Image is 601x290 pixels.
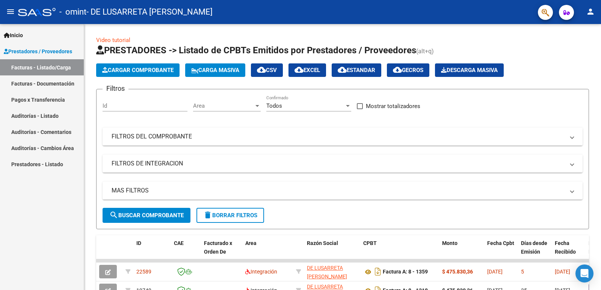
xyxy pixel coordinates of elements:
[442,269,473,275] strong: $ 475.830,36
[112,132,565,141] mat-panel-title: FILTROS DEL COMPROBANTE
[103,128,583,146] mat-expansion-panel-header: FILTROS DEL COMPROBANTE
[338,65,347,74] mat-icon: cloud_download
[245,240,257,246] span: Area
[304,235,360,268] datatable-header-cell: Razón Social
[521,240,547,255] span: Días desde Emisión
[435,63,504,77] app-download-masive: Descarga masiva de comprobantes (adjuntos)
[393,67,423,74] span: Gecros
[383,269,428,275] strong: Factura A: 8 - 1359
[4,47,72,56] span: Prestadores / Proveedores
[366,102,420,111] span: Mostrar totalizadores
[103,208,190,223] button: Buscar Comprobante
[487,240,514,246] span: Fecha Cpbt
[136,240,141,246] span: ID
[435,63,504,77] button: Descarga Masiva
[185,63,245,77] button: Carga Masiva
[103,83,128,94] h3: Filtros
[112,186,565,195] mat-panel-title: MAS FILTROS
[294,65,304,74] mat-icon: cloud_download
[171,235,201,268] datatable-header-cell: CAE
[251,63,283,77] button: CSV
[96,37,130,44] a: Video tutorial
[552,235,586,268] datatable-header-cell: Fecha Recibido
[102,67,174,74] span: Cargar Comprobante
[257,67,277,74] span: CSV
[518,235,552,268] datatable-header-cell: Días desde Emisión
[59,4,86,20] span: - omint
[191,67,239,74] span: Carga Masiva
[393,65,402,74] mat-icon: cloud_download
[387,63,429,77] button: Gecros
[294,67,320,74] span: EXCEL
[338,67,375,74] span: Estandar
[86,4,213,20] span: - DE LUSARRETA [PERSON_NAME]
[109,212,184,219] span: Buscar Comprobante
[203,212,257,219] span: Borrar Filtros
[575,264,593,282] div: Open Intercom Messenger
[521,269,524,275] span: 5
[363,240,377,246] span: CPBT
[441,67,498,74] span: Descarga Masiva
[96,45,416,56] span: PRESTADORES -> Listado de CPBTs Emitidos por Prestadores / Proveedores
[245,269,277,275] span: Integración
[4,31,23,39] span: Inicio
[203,210,212,219] mat-icon: delete
[257,65,266,74] mat-icon: cloud_download
[103,155,583,173] mat-expansion-panel-header: FILTROS DE INTEGRACION
[193,102,254,109] span: Area
[439,235,484,268] datatable-header-cell: Monto
[307,240,338,246] span: Razón Social
[242,235,293,268] datatable-header-cell: Area
[416,48,434,55] span: (alt+q)
[204,240,232,255] span: Facturado x Orden De
[266,102,282,109] span: Todos
[133,235,171,268] datatable-header-cell: ID
[288,63,326,77] button: EXCEL
[201,235,242,268] datatable-header-cell: Facturado x Orden De
[196,208,264,223] button: Borrar Filtros
[103,182,583,200] mat-expansion-panel-header: MAS FILTROS
[373,266,383,278] i: Descargar documento
[109,210,118,219] mat-icon: search
[136,269,151,275] span: 22589
[174,240,184,246] span: CAE
[307,264,357,279] div: 23253617594
[484,235,518,268] datatable-header-cell: Fecha Cpbt
[555,269,570,275] span: [DATE]
[487,269,503,275] span: [DATE]
[6,7,15,16] mat-icon: menu
[332,63,381,77] button: Estandar
[586,7,595,16] mat-icon: person
[307,265,347,279] span: DE LUSARRETA [PERSON_NAME]
[112,159,565,168] mat-panel-title: FILTROS DE INTEGRACION
[442,240,458,246] span: Monto
[360,235,439,268] datatable-header-cell: CPBT
[555,240,576,255] span: Fecha Recibido
[96,63,180,77] button: Cargar Comprobante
